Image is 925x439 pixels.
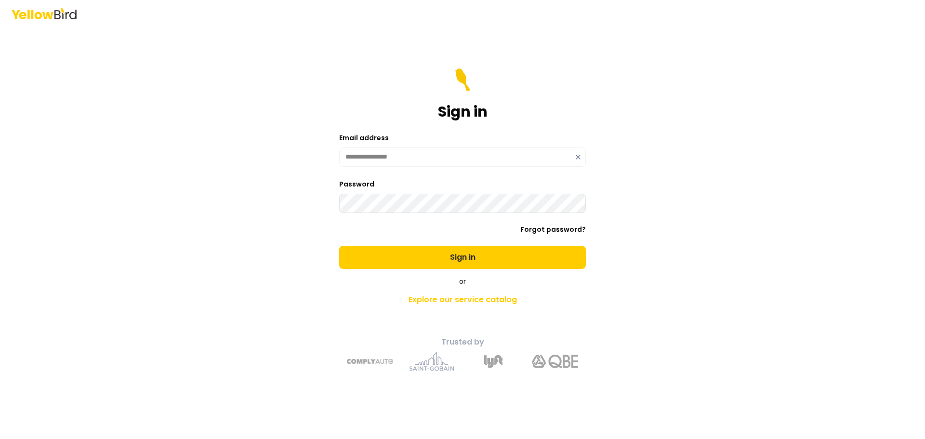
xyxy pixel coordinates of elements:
[438,103,488,120] h1: Sign in
[339,133,389,143] label: Email address
[293,336,632,348] p: Trusted by
[459,277,466,286] span: or
[339,179,374,189] label: Password
[339,246,586,269] button: Sign in
[520,225,586,234] a: Forgot password?
[293,290,632,309] a: Explore our service catalog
